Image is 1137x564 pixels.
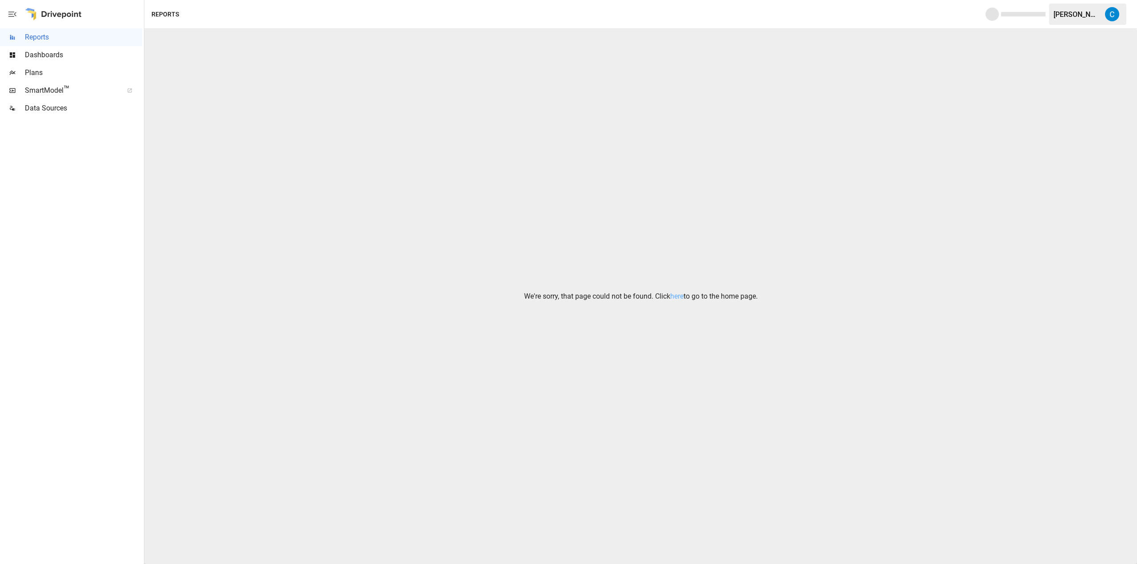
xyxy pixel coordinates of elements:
span: Data Sources [25,103,142,114]
span: Dashboards [25,50,142,60]
span: SmartModel [25,85,117,96]
button: Carson Turner [1100,2,1125,27]
p: We're sorry, that page could not be found. Click to go to the home page. [524,291,758,302]
div: [PERSON_NAME] [1054,10,1100,19]
span: ™ [64,84,70,95]
span: Reports [25,32,142,43]
img: Carson Turner [1105,7,1119,21]
span: Plans [25,67,142,78]
a: here [670,292,684,300]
